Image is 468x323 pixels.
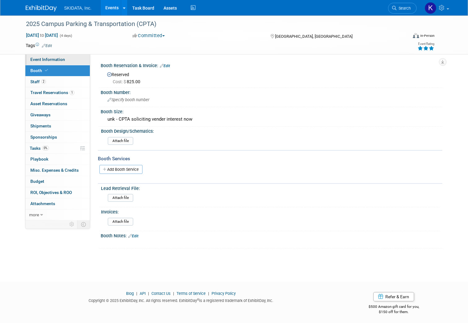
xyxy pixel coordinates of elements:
a: Event Information [25,54,90,65]
div: Event Format [374,32,435,41]
a: Add Booth Service [99,165,142,174]
sup: ® [197,298,199,301]
span: Search [396,6,411,11]
a: Tasks0% [25,143,90,154]
span: 825.00 [113,79,143,84]
div: $500 Amazon gift card for you, [345,300,442,314]
a: Travel Reservations1 [25,87,90,98]
a: Sponsorships [25,132,90,143]
span: Playbook [30,157,48,161]
div: Reserved [105,70,438,85]
a: Playbook [25,154,90,165]
span: [GEOGRAPHIC_DATA], [GEOGRAPHIC_DATA] [275,34,352,39]
span: Travel Reservations [30,90,74,95]
span: Cost: $ [113,79,127,84]
a: Asset Reservations [25,98,90,109]
div: Booth Services [98,155,442,162]
img: ExhibitDay [26,5,57,11]
span: ROI, Objectives & ROO [30,190,72,195]
span: | [147,291,151,296]
span: 2 [41,79,46,84]
button: Committed [130,32,167,39]
span: SKIDATA, Inc. [64,6,91,11]
a: Budget [25,176,90,187]
span: 0% [42,146,49,150]
a: API [140,291,146,296]
div: Booth Number: [101,88,442,96]
a: more [25,209,90,220]
div: Booth Design/Schematics: [101,127,440,134]
span: more [29,212,39,217]
a: Attachments [25,198,90,209]
a: ROI, Objectives & ROO [25,187,90,198]
a: Edit [128,234,138,238]
span: to [39,33,45,38]
td: Tags [26,42,52,49]
span: Giveaways [30,112,50,117]
div: Event Rating [418,42,434,45]
a: Edit [42,44,52,48]
div: Lead Retrieval File: [101,184,440,192]
img: Kim Masoner [425,2,436,14]
div: 2025 Campus Parking & Transportation (CPTA) [24,19,400,30]
a: Contact Us [151,291,171,296]
a: Shipments [25,121,90,131]
div: Booth Size: [101,107,442,115]
i: Booth reservation complete [45,69,48,72]
span: | [172,291,176,296]
a: Privacy Policy [212,291,236,296]
a: Edit [160,64,170,68]
a: Search [388,3,417,14]
div: $150 off for them. [345,309,442,315]
a: Terms of Service [177,291,206,296]
a: Staff2 [25,76,90,87]
div: Invoices: [101,207,440,215]
a: Giveaways [25,110,90,120]
span: (4 days) [59,34,72,38]
span: [DATE] [DATE] [26,32,58,38]
div: In-Person [420,33,435,38]
span: Tasks [30,146,49,151]
div: Copyright © 2025 ExhibitDay, Inc. All rights reserved. ExhibitDay is a registered trademark of Ex... [26,296,336,304]
div: Booth Reservation & Invoice: [101,61,442,69]
span: | [135,291,139,296]
span: Staff [30,79,46,84]
span: Misc. Expenses & Credits [30,168,79,173]
span: Shipments [30,123,51,128]
a: Refer & Earn [373,292,414,301]
td: Personalize Event Tab Strip [67,220,77,228]
span: 1 [70,90,74,95]
div: Booth Notes: [101,231,442,239]
span: Specify booth number [107,97,149,102]
span: Sponsorships [30,135,57,140]
span: Event Information [30,57,65,62]
img: Format-Inperson.png [413,33,419,38]
div: unk - CPTA soliciting vender interest now [105,114,438,124]
a: Blog [126,291,134,296]
span: | [207,291,211,296]
span: Booth [30,68,49,73]
span: Attachments [30,201,55,206]
a: Booth [25,65,90,76]
a: Misc. Expenses & Credits [25,165,90,176]
td: Toggle Event Tabs [77,220,90,228]
span: Budget [30,179,44,184]
span: Asset Reservations [30,101,67,106]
